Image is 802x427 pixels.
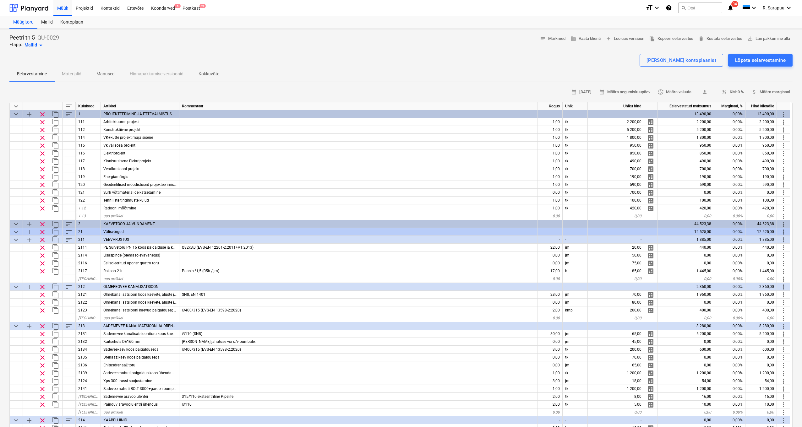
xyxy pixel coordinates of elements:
[714,142,745,149] div: 0,00%
[39,189,46,197] span: Eemalda rida
[39,205,46,212] span: Eemalda rida
[745,165,777,173] div: 700,00
[745,142,777,149] div: 950,00
[76,126,101,134] div: 112
[588,259,644,267] div: 75,00
[657,134,714,142] div: 1 800,00
[714,165,745,173] div: 0,00%
[76,102,101,110] div: Kulukood
[588,173,644,181] div: 190,00
[563,220,588,228] div: -
[714,149,745,157] div: 0,00%
[537,118,563,126] div: 1,00
[588,228,644,236] div: -
[780,197,787,204] span: Rohkem toiminguid
[570,36,576,41] span: business
[745,34,793,44] button: Lae pakkumine alla
[563,134,588,142] div: tk
[537,220,563,228] div: -
[780,213,787,220] span: Rohkem toiminguid
[714,189,745,197] div: 0,00%
[714,228,745,236] div: 0,00%
[563,189,588,197] div: tk
[657,157,714,165] div: 490,00
[588,110,644,118] div: -
[174,4,181,8] span: 6
[657,259,714,267] div: 0,00
[52,111,59,118] span: Dubleeri kategooriat
[9,16,37,29] a: Müügitoru
[563,165,588,173] div: tk
[39,126,46,134] span: Eemalda rida
[657,228,714,236] div: 12 525,00
[714,251,745,259] div: 0,00%
[745,228,777,236] div: 12 525,00
[649,35,693,42] span: Kopeeri eelarvestus
[588,142,644,149] div: 950,00
[563,110,588,118] div: -
[199,71,219,77] p: Kokkuvõte
[52,197,59,204] span: Dubleeri rida
[657,251,714,259] div: 0,00
[714,197,745,204] div: 0,00%
[39,268,46,275] span: Eemalda rida
[563,204,588,212] div: tk
[65,236,73,244] span: Sorteeri read kategooriasiseselt
[681,5,686,10] span: search
[745,251,777,259] div: 0,00
[588,165,644,173] div: 700,00
[588,102,644,110] div: Ühiku hind
[714,204,745,212] div: 0,00%
[12,111,20,118] span: Ahenda kategooria
[588,220,644,228] div: -
[780,181,787,189] span: Rohkem toiminguid
[39,173,46,181] span: Eemalda rida
[537,204,563,212] div: 1,00
[39,181,46,189] span: Eemalda rida
[537,251,563,259] div: 0,00
[745,126,777,134] div: 5 200,00
[52,236,59,244] span: Dubleeri kategooriat
[537,134,563,142] div: 1,00
[719,87,746,97] button: KM: 0 %
[647,142,654,149] span: Halda rea detailset jaotust
[599,89,605,95] span: calendar_month
[657,204,714,212] div: 420,00
[39,111,46,118] span: Eemalda rida
[714,157,745,165] div: 0,00%
[678,3,722,13] button: Otsi
[12,220,20,228] span: Ahenda kategooria
[52,173,59,181] span: Dubleeri rida
[76,173,101,181] div: 119
[563,197,588,204] div: tk
[25,236,33,244] span: Lisa reale alamkategooria
[57,16,87,29] a: Kontoplaan
[699,89,714,96] span: -
[563,181,588,189] div: tk
[647,158,654,165] span: Halda rea detailset jaotust
[12,103,20,110] span: Ahenda kõik kategooriad
[76,197,101,204] div: 122
[728,54,793,67] button: Lõpeta eelarvestamine
[696,87,717,97] button: -
[588,236,644,244] div: -
[39,244,46,251] span: Eemalda rida
[657,110,714,118] div: 13 490,00
[647,244,654,251] span: Halda rea detailset jaotust
[714,118,745,126] div: 0,00%
[588,189,644,197] div: 700,00
[588,267,644,275] div: 85,00
[52,118,59,126] span: Dubleeri rida
[647,150,654,157] span: Halda rea detailset jaotust
[722,89,727,95] span: percent
[588,149,644,157] div: 850,00
[657,118,714,126] div: 2 200,00
[657,126,714,134] div: 5 200,00
[780,173,787,181] span: Rohkem toiminguid
[588,134,644,142] div: 1 800,00
[714,102,745,110] div: Marginaal, %
[25,111,33,118] span: Lisa reale alamkategooria
[588,251,644,259] div: 50,00
[537,142,563,149] div: 1,00
[745,134,777,142] div: 1 800,00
